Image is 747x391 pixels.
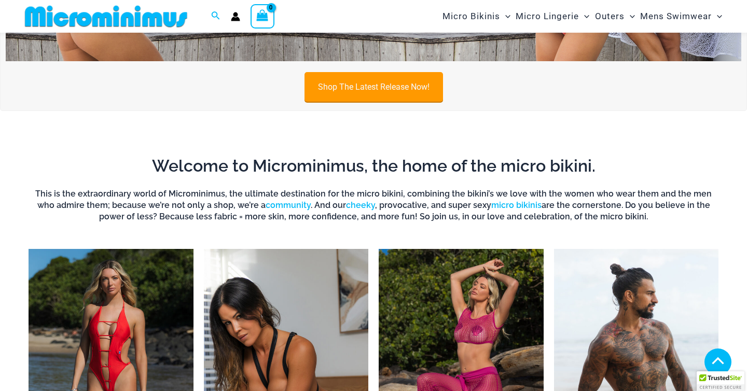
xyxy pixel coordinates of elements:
span: Menu Toggle [579,3,589,30]
span: Menu Toggle [712,3,722,30]
nav: Site Navigation [438,2,726,31]
span: Outers [595,3,625,30]
span: Menu Toggle [500,3,510,30]
a: Micro LingerieMenu ToggleMenu Toggle [513,3,592,30]
a: Shop The Latest Release Now! [305,72,443,102]
a: OutersMenu ToggleMenu Toggle [592,3,638,30]
h6: This is the extraordinary world of Microminimus, the ultimate destination for the micro bikini, c... [29,188,718,223]
div: TrustedSite Certified [697,371,744,391]
a: Mens SwimwearMenu ToggleMenu Toggle [638,3,725,30]
h2: Welcome to Microminimus, the home of the micro bikini. [29,155,718,177]
span: Menu Toggle [625,3,635,30]
a: View Shopping Cart, empty [251,4,274,28]
span: Mens Swimwear [640,3,712,30]
a: Micro BikinisMenu ToggleMenu Toggle [440,3,513,30]
img: MM SHOP LOGO FLAT [21,5,191,28]
a: Search icon link [211,10,220,23]
span: Micro Bikinis [442,3,500,30]
a: micro bikinis [491,200,542,210]
span: Micro Lingerie [516,3,579,30]
a: Account icon link [231,12,240,21]
a: community [266,200,311,210]
a: cheeky [346,200,375,210]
